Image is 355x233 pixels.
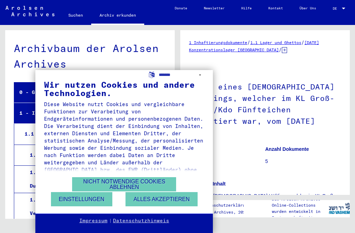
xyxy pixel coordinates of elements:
[51,192,112,206] button: Einstellungen
[72,177,176,191] button: Nicht notwendige Cookies ablehnen
[148,71,155,77] label: Sprache auswählen
[113,217,169,224] a: Datenschutzhinweis
[125,192,198,206] button: Alles akzeptieren
[44,101,204,232] div: Diese Website nutzt Cookies und vergleichbare Funktionen zur Verarbeitung von Endgeräteinformatio...
[79,217,107,224] a: Impressum
[159,70,204,80] select: Sprache auswählen
[44,80,204,97] div: Wir nutzen Cookies und andere Technologien.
